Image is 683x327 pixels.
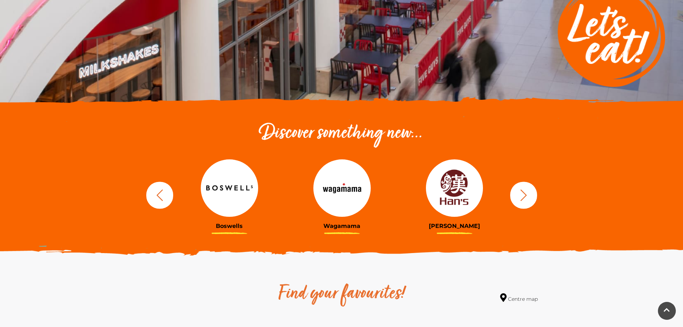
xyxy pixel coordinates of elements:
[179,223,280,229] h3: Boswells
[404,223,506,229] h3: [PERSON_NAME]
[291,223,393,229] h3: Wagamama
[291,159,393,229] a: Wagamama
[211,282,473,305] h2: Find your favourites!
[179,159,280,229] a: Boswells
[143,122,541,145] h2: Discover something new...
[404,159,506,229] a: [PERSON_NAME]
[500,293,538,303] a: Centre map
